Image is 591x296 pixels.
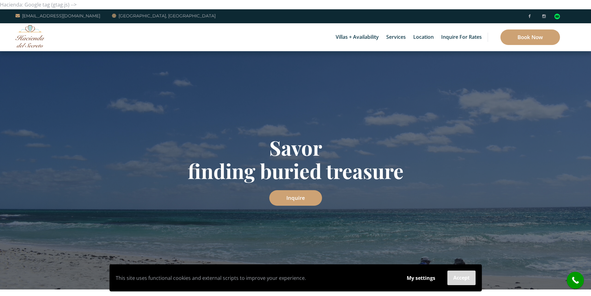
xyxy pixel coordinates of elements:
[333,23,382,51] a: Villas + Availability
[567,272,584,289] a: call
[401,271,441,285] button: My settings
[112,12,216,20] a: [GEOGRAPHIC_DATA], [GEOGRAPHIC_DATA]
[554,14,560,19] div: Read traveler reviews on Tripadvisor
[16,12,100,20] a: [EMAIL_ADDRESS][DOMAIN_NAME]
[438,23,485,51] a: Inquire for Rates
[568,273,582,287] i: call
[500,29,560,45] a: Book Now
[16,25,45,47] img: Awesome Logo
[116,273,395,283] p: This site uses functional cookies and external scripts to improve your experience.
[554,14,560,19] img: Tripadvisor_logomark.svg
[410,23,437,51] a: Location
[383,23,409,51] a: Services
[447,271,476,285] button: Accept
